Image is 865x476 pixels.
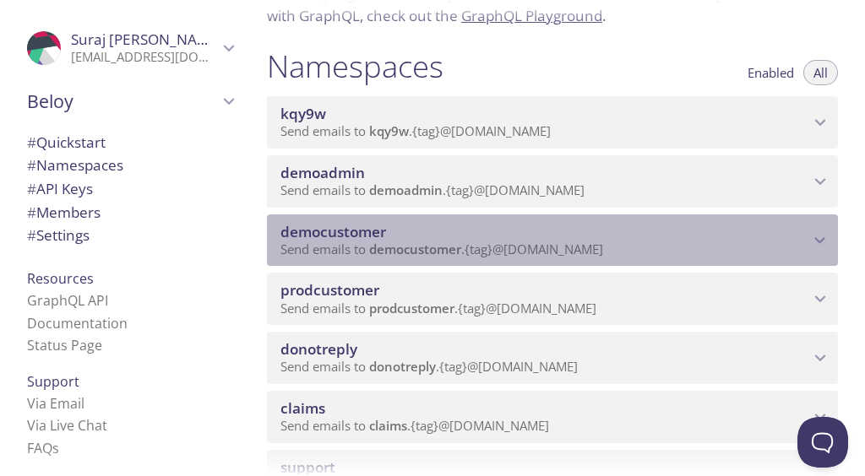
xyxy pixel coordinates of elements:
span: s [52,439,59,457]
div: API Keys [14,177,247,201]
span: donotreply [280,339,357,359]
div: Team Settings [14,224,247,247]
div: Suraj Kumar [14,20,247,76]
div: Beloy [14,79,247,123]
span: demoadmin [369,181,443,198]
span: Settings [27,225,90,245]
span: API Keys [27,179,93,198]
a: Via Email [27,394,84,413]
button: All [803,60,838,85]
span: # [27,179,36,198]
div: Namespaces [14,154,247,177]
span: Beloy [27,89,218,113]
div: demoadmin namespace [267,155,838,208]
h1: Namespaces [267,47,443,85]
div: prodcustomer namespace [267,273,838,325]
span: Send emails to . {tag} @[DOMAIN_NAME] [280,417,549,434]
span: Support [27,372,79,391]
div: donotreply namespace [267,332,838,384]
span: Send emails to . {tag} @[DOMAIN_NAME] [280,300,596,316]
iframe: Help Scout Beacon - Open [797,417,848,468]
a: FAQ [27,439,59,457]
span: Members [27,203,101,222]
span: prodcustomer [280,280,379,300]
a: GraphQL API [27,291,108,310]
a: Status Page [27,336,102,354]
div: kqy9w namespace [267,96,838,149]
span: prodcustomer [369,300,454,316]
div: democustomer namespace [267,214,838,267]
p: [EMAIL_ADDRESS][DOMAIN_NAME] [71,49,218,66]
div: Quickstart [14,131,247,154]
span: # [27,133,36,152]
a: Documentation [27,314,128,333]
span: Resources [27,269,94,288]
span: donotreply [369,358,436,375]
span: claims [369,417,407,434]
div: claims namespace [267,391,838,443]
span: # [27,203,36,222]
span: claims [280,398,325,418]
span: Namespaces [27,155,123,175]
a: Via Live Chat [27,416,107,435]
span: kqy9w [369,122,409,139]
span: kqy9w [280,104,326,123]
span: Send emails to . {tag} @[DOMAIN_NAME] [280,122,551,139]
span: Send emails to . {tag} @[DOMAIN_NAME] [280,181,585,198]
span: Send emails to . {tag} @[DOMAIN_NAME] [280,241,603,257]
span: Suraj [PERSON_NAME] [71,30,223,49]
span: # [27,225,36,245]
span: democustomer [369,241,461,257]
span: democustomer [280,222,386,241]
button: Enabled [737,60,804,85]
span: demoadmin [280,163,365,182]
div: Members [14,201,247,224]
span: # [27,155,36,175]
span: Quickstart [27,133,106,152]
span: Send emails to . {tag} @[DOMAIN_NAME] [280,358,578,375]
